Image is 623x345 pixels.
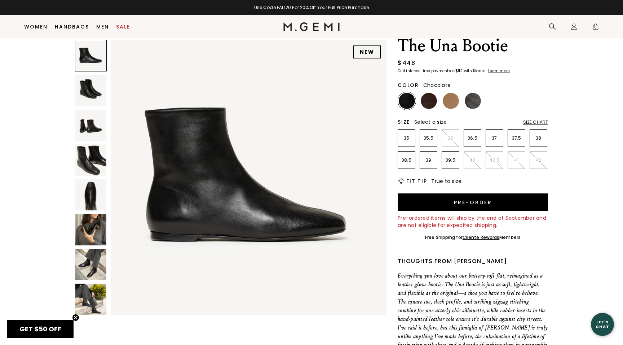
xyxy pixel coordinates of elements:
[398,135,415,141] p: 35
[425,235,521,240] div: Free Shipping for Members
[398,36,548,56] h1: The Una Bootie
[421,93,437,109] img: Chocolate
[398,59,415,67] div: $448
[75,214,106,245] img: The Una Bootie
[508,157,525,163] p: 41
[530,135,547,141] p: 38
[463,234,500,240] a: Cliente Rewards
[75,110,106,141] img: The Una Bootie
[399,93,415,109] img: Black
[486,157,503,163] p: 40.5
[431,178,461,185] span: True to size
[465,93,481,109] img: Gunmetal
[508,135,525,141] p: 37.5
[75,249,106,280] img: The Una Bootie
[487,69,510,73] a: Learn more
[455,68,463,74] klarna-placement-style-amount: $112
[353,45,381,58] div: NEW
[464,157,481,163] p: 40
[283,22,340,31] img: M.Gemi
[398,82,419,88] h2: Color
[406,178,427,184] h2: Fit Tip
[398,214,548,229] div: Pre-ordered items will ship by the end of September and are not eligible for expedited shipping.
[442,135,459,141] p: 36
[398,193,548,211] button: Pre-order
[420,135,437,141] p: 35.5
[464,68,487,74] klarna-placement-style-body: with Klarna
[398,157,415,163] p: 38.5
[592,25,599,32] span: 0
[116,24,130,30] a: Sale
[96,24,109,30] a: Men
[530,157,547,163] p: 42
[398,119,410,125] h2: Size
[523,119,548,125] div: Size Chart
[72,314,79,321] button: Close teaser
[75,75,106,106] img: The Una Bootie
[442,157,459,163] p: 39.5
[55,24,89,30] a: Handbags
[24,24,48,30] a: Women
[414,118,447,126] span: Select a size
[398,257,548,266] div: Thoughts from [PERSON_NAME]
[591,320,614,329] div: Let's Chat
[75,284,106,315] img: The Una Bootie
[486,135,503,141] p: 37
[488,68,510,74] klarna-placement-style-cta: Learn more
[7,320,74,338] div: GET $50 OFFClose teaser
[75,179,106,210] img: The Una Bootie
[111,40,386,315] img: The Una Bootie
[420,157,437,163] p: 39
[423,82,451,89] span: Chocolate
[75,144,106,175] img: The Una Bootie
[398,68,455,74] klarna-placement-style-body: Or 4 interest-free payments of
[19,324,61,333] span: GET $50 OFF
[464,135,481,141] p: 36.5
[443,93,459,109] img: Light Tan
